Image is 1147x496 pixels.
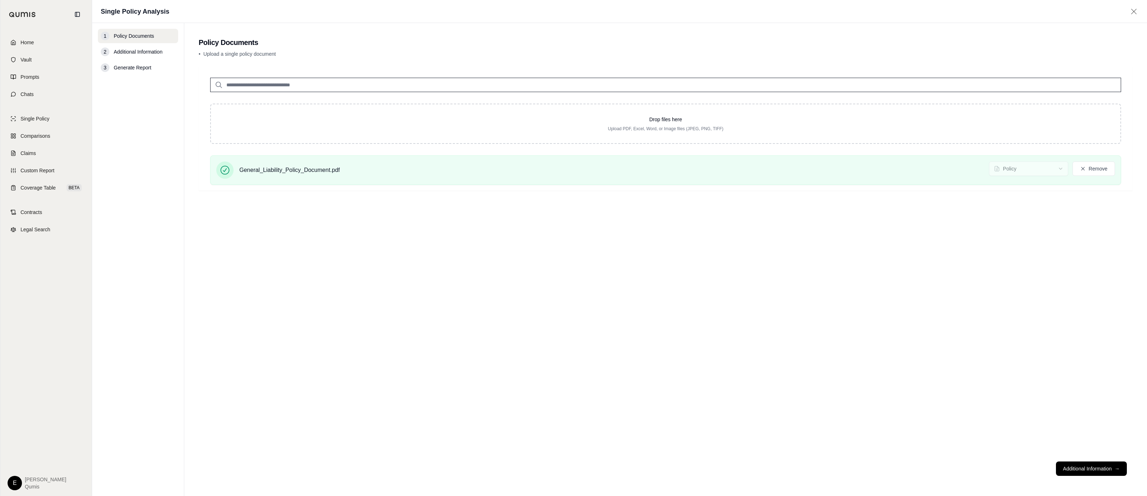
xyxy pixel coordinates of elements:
span: Contracts [21,209,42,216]
span: [PERSON_NAME] [25,476,66,483]
h2: Policy Documents [199,37,1133,47]
span: Comparisons [21,132,50,140]
a: Vault [5,52,87,68]
span: Vault [21,56,32,63]
button: Remove [1073,161,1115,176]
div: 3 [101,63,109,72]
a: Custom Report [5,163,87,178]
a: Single Policy [5,111,87,127]
span: Coverage Table [21,184,56,191]
p: Upload PDF, Excel, Word, or Image files (JPEG, PNG, TIFF) [222,126,1109,132]
div: 1 [101,32,109,40]
a: Comparisons [5,128,87,144]
p: Drop files here [222,116,1109,123]
span: Chats [21,91,34,98]
span: General_Liability_Policy_Document.pdf [239,166,340,174]
span: • [199,51,200,57]
span: Single Policy [21,115,49,122]
span: Home [21,39,34,46]
span: Generate Report [114,64,151,71]
a: Claims [5,145,87,161]
span: Qumis [25,483,66,490]
button: Additional Information→ [1056,461,1127,476]
span: BETA [67,184,82,191]
a: Home [5,35,87,50]
img: Qumis Logo [9,12,36,17]
span: Prompts [21,73,39,81]
button: Collapse sidebar [72,9,83,20]
span: Custom Report [21,167,54,174]
h1: Single Policy Analysis [101,6,169,17]
a: Legal Search [5,222,87,237]
span: Upload a single policy document [203,51,276,57]
span: → [1115,465,1120,472]
span: Additional Information [114,48,162,55]
div: 2 [101,47,109,56]
a: Chats [5,86,87,102]
span: Policy Documents [114,32,154,40]
a: Contracts [5,204,87,220]
span: Legal Search [21,226,50,233]
a: Prompts [5,69,87,85]
div: E [8,476,22,490]
span: Claims [21,150,36,157]
a: Coverage TableBETA [5,180,87,196]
